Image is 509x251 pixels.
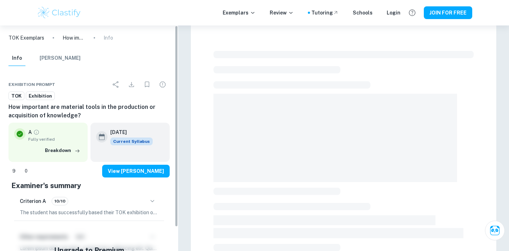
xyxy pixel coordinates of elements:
button: [PERSON_NAME] [40,51,81,66]
span: Current Syllabus [110,138,153,145]
a: TOK [8,92,24,100]
button: Help and Feedback [406,7,418,19]
button: View [PERSON_NAME] [102,165,170,177]
span: Fully verified [28,136,82,142]
button: Ask Clai [485,221,505,240]
img: Clastify logo [37,6,82,20]
button: JOIN FOR FREE [424,6,472,19]
span: 0 [21,168,31,175]
a: TOK Exemplars [8,34,44,42]
div: Report issue [156,77,170,92]
a: Exhibition [26,92,55,100]
p: Review [270,9,294,17]
div: Download [124,77,139,92]
h6: Criterion A [20,197,46,205]
span: 9 [8,168,19,175]
div: This exemplar is based on the current syllabus. Feel free to refer to it for inspiration/ideas wh... [110,138,153,145]
h5: Examiner's summary [11,180,167,191]
button: Breakdown [43,145,82,156]
p: Info [104,34,113,42]
p: Exemplars [223,9,256,17]
a: Grade fully verified [33,129,40,135]
a: Login [387,9,400,17]
div: Dislike [21,165,31,177]
div: Share [109,77,123,92]
button: Info [8,51,25,66]
p: A [28,128,32,136]
p: How important are material tools in the production or acquisition of knowledge? [63,34,85,42]
span: TOK [9,93,24,100]
div: Bookmark [140,77,154,92]
span: Exhibition [26,93,54,100]
p: The student has successfully based their TOK exhibition on one of the 35 prompts released by the ... [20,209,158,216]
a: Tutoring [311,9,339,17]
h6: How important are material tools in the production or acquisition of knowledge? [8,103,170,120]
a: Schools [353,9,373,17]
span: Exhibition Prompt [8,81,55,88]
span: 10/10 [52,198,68,204]
div: Like [8,165,19,177]
h6: [DATE] [110,128,147,136]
